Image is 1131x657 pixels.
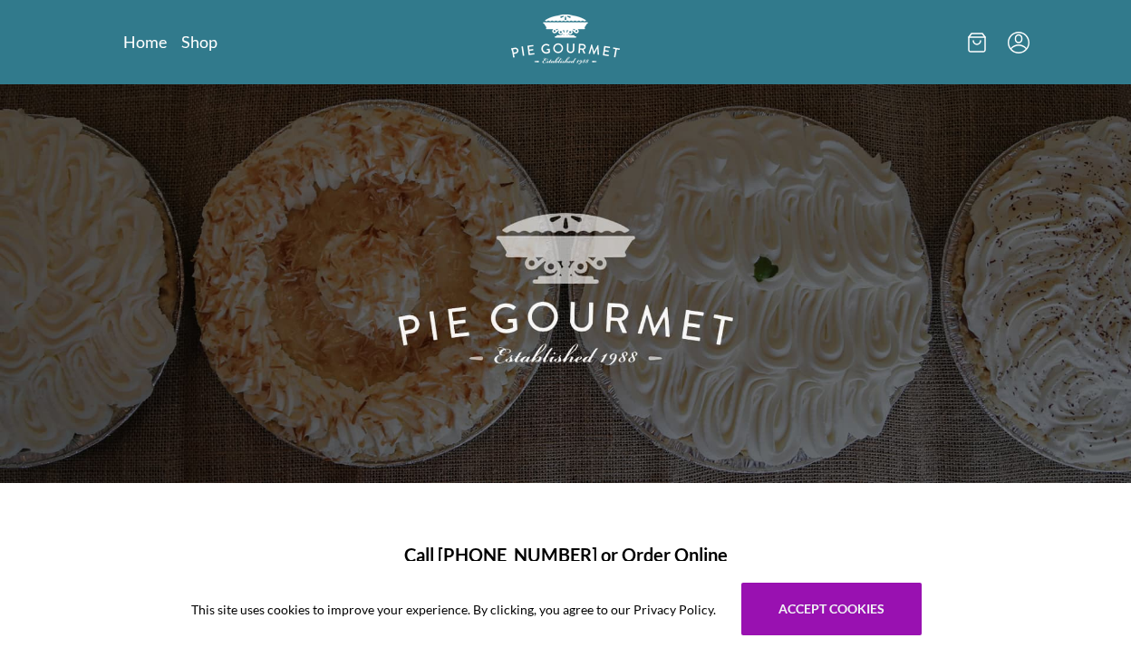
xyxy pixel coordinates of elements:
[511,14,620,70] a: Logo
[741,583,922,635] button: Accept cookies
[511,14,620,64] img: logo
[181,31,217,53] a: Shop
[191,600,716,619] span: This site uses cookies to improve your experience. By clicking, you agree to our Privacy Policy.
[123,31,167,53] a: Home
[1008,32,1029,53] button: Menu
[145,541,986,568] h1: Call [PHONE_NUMBER] or Order Online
